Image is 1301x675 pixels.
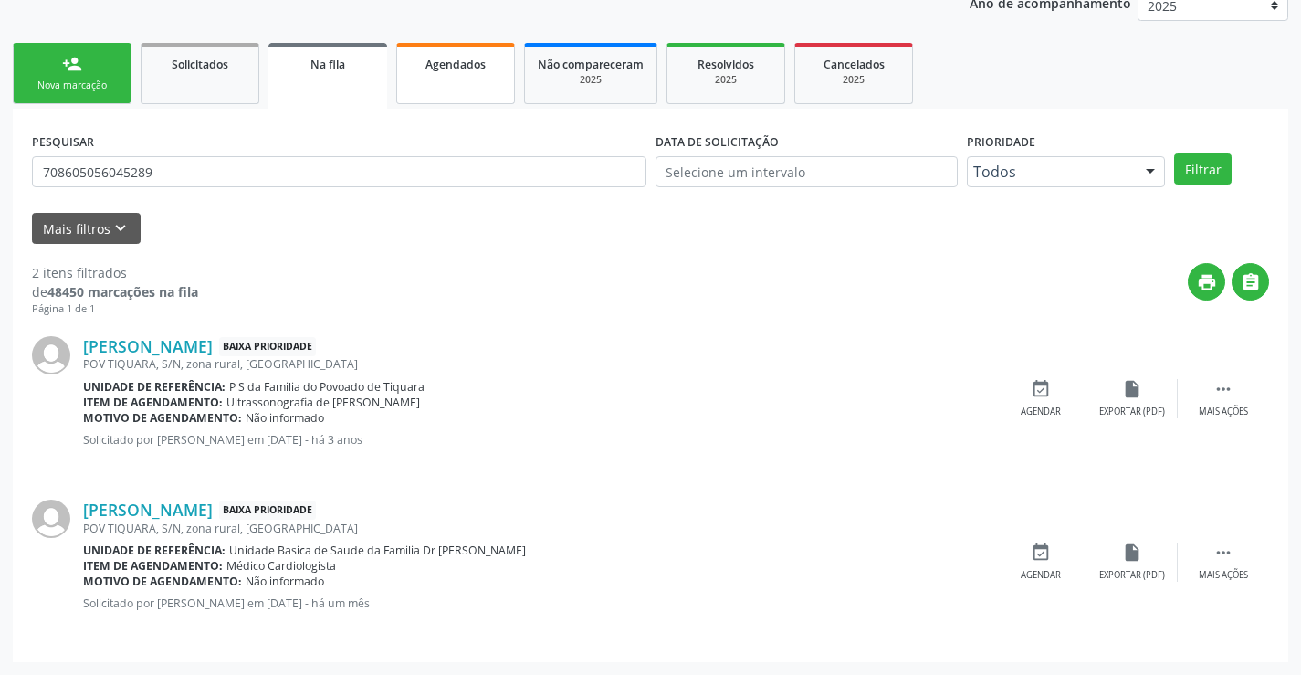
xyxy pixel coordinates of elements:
[1241,272,1261,292] i: 
[1197,272,1217,292] i: print
[967,128,1035,156] label: Prioridade
[219,337,316,356] span: Baixa Prioridade
[1199,569,1248,582] div: Mais ações
[83,521,995,536] div: POV TIQUARA, S/N, zona rural, [GEOGRAPHIC_DATA]
[83,379,226,395] b: Unidade de referência:
[246,410,324,426] span: Não informado
[824,57,885,72] span: Cancelados
[680,73,771,87] div: 2025
[1199,406,1248,418] div: Mais ações
[32,128,94,156] label: PESQUISAR
[1122,543,1142,563] i: insert_drive_file
[1213,543,1233,563] i: 
[1099,406,1165,418] div: Exportar (PDF)
[246,574,324,589] span: Não informado
[1232,263,1269,301] button: 
[110,218,131,238] i: keyboard_arrow_down
[83,336,213,356] a: [PERSON_NAME]
[1031,543,1051,563] i: event_available
[62,54,82,74] div: person_add
[1021,569,1061,582] div: Agendar
[83,558,223,574] b: Item de agendamento:
[83,500,213,520] a: [PERSON_NAME]
[32,500,70,538] img: img
[1188,263,1225,301] button: print
[219,501,316,520] span: Baixa Prioridade
[226,395,420,410] span: Ultrassonografia de [PERSON_NAME]
[32,156,646,187] input: Nome, CNS
[1031,379,1051,399] i: event_available
[32,263,198,282] div: 2 itens filtrados
[83,395,223,410] b: Item de agendamento:
[425,57,486,72] span: Agendados
[698,57,754,72] span: Resolvidos
[83,432,995,448] p: Solicitado por [PERSON_NAME] em [DATE] - há 3 anos
[47,283,198,301] strong: 48450 marcações na fila
[229,379,425,395] span: P S da Familia do Povoado de Tiquara
[538,57,644,72] span: Não compareceram
[1213,379,1233,399] i: 
[310,57,345,72] span: Na fila
[226,558,336,574] span: Médico Cardiologista
[32,282,198,301] div: de
[32,301,198,317] div: Página 1 de 1
[32,336,70,374] img: img
[1099,569,1165,582] div: Exportar (PDF)
[32,213,141,245] button: Mais filtroskeyboard_arrow_down
[26,79,118,92] div: Nova marcação
[538,73,644,87] div: 2025
[83,410,242,426] b: Motivo de agendamento:
[83,574,242,589] b: Motivo de agendamento:
[83,543,226,558] b: Unidade de referência:
[656,156,958,187] input: Selecione um intervalo
[656,128,779,156] label: DATA DE SOLICITAÇÃO
[172,57,228,72] span: Solicitados
[83,596,995,611] p: Solicitado por [PERSON_NAME] em [DATE] - há um mês
[229,543,526,558] span: Unidade Basica de Saude da Familia Dr [PERSON_NAME]
[973,163,1128,181] span: Todos
[1174,153,1232,185] button: Filtrar
[1122,379,1142,399] i: insert_drive_file
[83,356,995,372] div: POV TIQUARA, S/N, zona rural, [GEOGRAPHIC_DATA]
[808,73,899,87] div: 2025
[1021,406,1061,418] div: Agendar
